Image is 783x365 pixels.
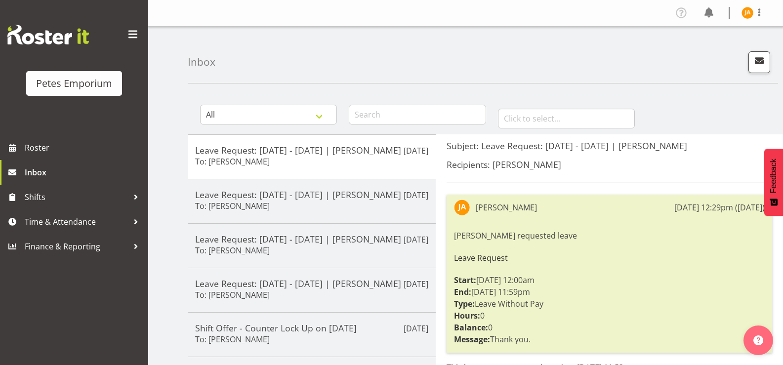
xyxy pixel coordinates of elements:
[195,323,428,333] h5: Shift Offer - Counter Lock Up on [DATE]
[454,227,765,348] div: [PERSON_NAME] requested leave [DATE] 12:00am [DATE] 11:59pm Leave Without Pay 0 0 Thank you.
[36,76,112,91] div: Petes Emporium
[498,109,635,128] input: Click to select...
[404,145,428,157] p: [DATE]
[454,298,475,309] strong: Type:
[195,245,270,255] h6: To: [PERSON_NAME]
[195,234,428,244] h5: Leave Request: [DATE] - [DATE] | [PERSON_NAME]
[195,145,428,156] h5: Leave Request: [DATE] - [DATE] | [PERSON_NAME]
[447,140,772,151] h5: Subject: Leave Request: [DATE] - [DATE] | [PERSON_NAME]
[188,56,215,68] h4: Inbox
[195,290,270,300] h6: To: [PERSON_NAME]
[742,7,753,19] img: jeseryl-armstrong10788.jpg
[404,189,428,201] p: [DATE]
[25,165,143,180] span: Inbox
[454,322,488,333] strong: Balance:
[764,149,783,216] button: Feedback - Show survey
[195,334,270,344] h6: To: [PERSON_NAME]
[454,253,765,262] h6: Leave Request
[25,239,128,254] span: Finance & Reporting
[25,140,143,155] span: Roster
[454,334,490,345] strong: Message:
[454,286,471,297] strong: End:
[25,214,128,229] span: Time & Attendance
[25,190,128,204] span: Shifts
[195,189,428,200] h5: Leave Request: [DATE] - [DATE] | [PERSON_NAME]
[447,159,772,170] h5: Recipients: [PERSON_NAME]
[195,201,270,211] h6: To: [PERSON_NAME]
[454,200,470,215] img: jeseryl-armstrong10788.jpg
[674,202,765,213] div: [DATE] 12:29pm ([DATE])
[476,202,537,213] div: [PERSON_NAME]
[404,323,428,334] p: [DATE]
[404,234,428,245] p: [DATE]
[195,278,428,289] h5: Leave Request: [DATE] - [DATE] | [PERSON_NAME]
[404,278,428,290] p: [DATE]
[769,159,778,193] span: Feedback
[753,335,763,345] img: help-xxl-2.png
[454,310,480,321] strong: Hours:
[349,105,486,124] input: Search
[7,25,89,44] img: Rosterit website logo
[454,275,476,285] strong: Start:
[195,157,270,166] h6: To: [PERSON_NAME]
